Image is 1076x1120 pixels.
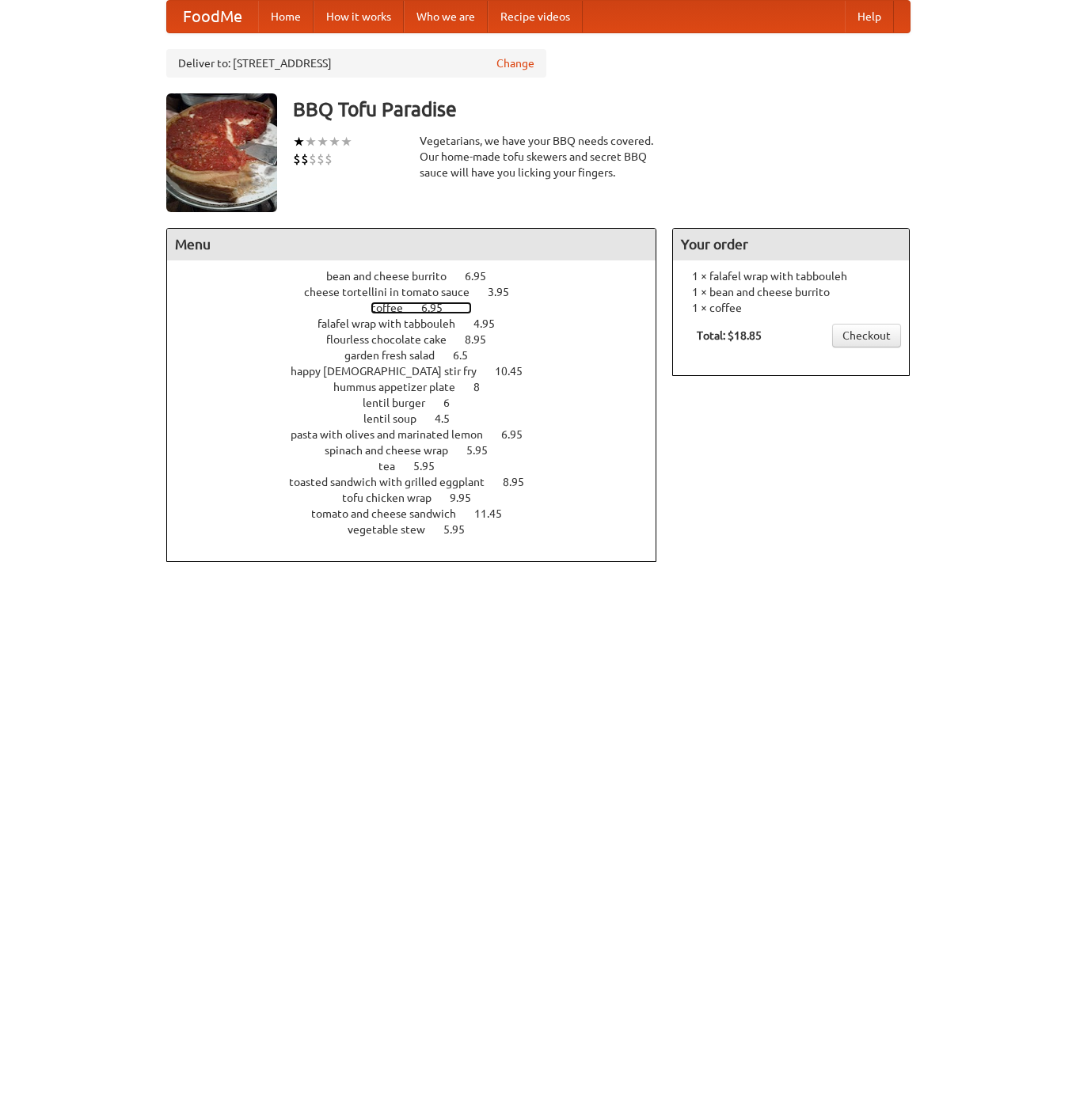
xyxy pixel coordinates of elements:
[443,397,466,409] span: 6
[317,133,329,150] li: ★
[317,317,524,330] a: falafel wrap with tabbouleh 4.95
[329,133,340,150] li: ★
[348,523,494,536] a: vegetable stew 5.95
[317,150,325,168] li: $
[363,412,479,425] a: lentil soup 4.5
[488,1,583,32] a: Recipe videos
[363,397,441,409] span: lentil burger
[167,1,258,32] a: FoodMe
[378,460,464,473] a: tea 5.95
[326,270,462,283] span: bean and cheese burrito
[166,49,546,78] div: Deliver to: [STREET_ADDRESS]
[378,460,411,473] span: tea
[293,150,301,168] li: $
[326,333,462,346] span: flourless chocolate cake
[325,150,333,168] li: $
[293,93,911,125] h3: BBQ Tofu Paradise
[496,55,534,71] a: Change
[673,229,909,260] h4: Your order
[845,1,894,32] a: Help
[309,150,317,168] li: $
[420,133,657,180] div: Vegetarians, we have your BBQ needs covered. Our home-made tofu skewers and secret BBQ sauce will...
[681,284,901,300] li: 1 × bean and cheese burrito
[348,523,441,536] span: vegetable stew
[289,476,500,488] span: toasted sandwich with grilled eggplant
[167,229,656,260] h4: Menu
[363,412,432,425] span: lentil soup
[435,412,466,425] span: 4.5
[301,150,309,168] li: $
[465,333,502,346] span: 8.95
[681,300,901,316] li: 1 × coffee
[344,349,451,362] span: garden fresh salad
[450,492,487,504] span: 9.95
[413,460,451,473] span: 5.95
[371,302,472,314] a: coffee 6.95
[342,492,447,504] span: tofu chicken wrap
[473,381,496,393] span: 8
[304,286,485,298] span: cheese tortellini in tomato sauce
[333,381,509,393] a: hummus appetizer plate 8
[421,302,458,314] span: 6.95
[333,381,471,393] span: hummus appetizer plate
[291,428,499,441] span: pasta with olives and marinated lemon
[363,397,479,409] a: lentil burger 6
[291,365,492,378] span: happy [DEMOGRAPHIC_DATA] stir fry
[495,365,538,378] span: 10.45
[311,507,531,520] a: tomato and cheese sandwich 11.45
[340,133,352,150] li: ★
[443,523,481,536] span: 5.95
[291,365,552,378] a: happy [DEMOGRAPHIC_DATA] stir fry 10.45
[293,133,305,150] li: ★
[317,317,471,330] span: falafel wrap with tabbouleh
[488,286,525,298] span: 3.95
[473,317,511,330] span: 4.95
[503,476,540,488] span: 8.95
[289,476,553,488] a: toasted sandwich with grilled eggplant 8.95
[832,324,901,347] a: Checkout
[305,133,317,150] li: ★
[314,1,404,32] a: How it works
[371,302,419,314] span: coffee
[453,349,484,362] span: 6.5
[325,444,464,457] span: spinach and cheese wrap
[258,1,314,32] a: Home
[325,444,517,457] a: spinach and cheese wrap 5.95
[344,349,497,362] a: garden fresh salad 6.5
[326,270,515,283] a: bean and cheese burrito 6.95
[501,428,538,441] span: 6.95
[304,286,538,298] a: cheese tortellini in tomato sauce 3.95
[311,507,472,520] span: tomato and cheese sandwich
[342,492,500,504] a: tofu chicken wrap 9.95
[474,507,518,520] span: 11.45
[697,329,762,342] b: Total: $18.85
[465,270,502,283] span: 6.95
[466,444,504,457] span: 5.95
[291,428,552,441] a: pasta with olives and marinated lemon 6.95
[326,333,515,346] a: flourless chocolate cake 8.95
[404,1,488,32] a: Who we are
[681,268,901,284] li: 1 × falafel wrap with tabbouleh
[166,93,277,212] img: angular.jpg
